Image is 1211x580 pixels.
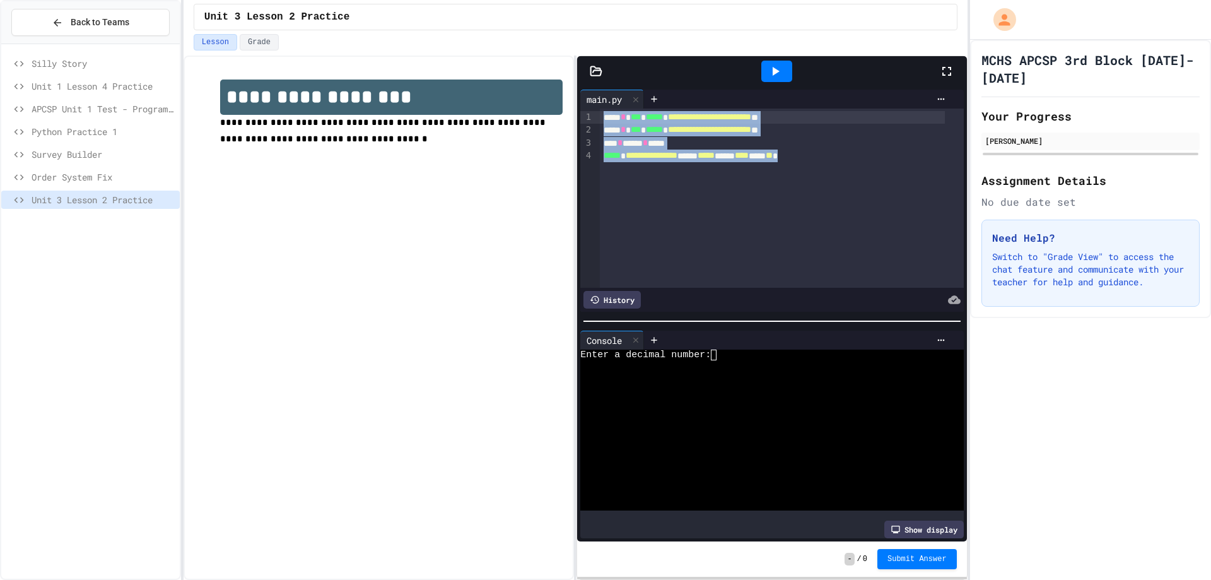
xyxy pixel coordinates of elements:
span: Order System Fix [32,170,175,184]
span: / [857,554,862,564]
button: Grade [240,34,279,50]
div: main.py [580,90,644,109]
div: No due date set [981,194,1200,210]
div: My Account [980,5,1019,34]
div: Console [580,334,628,347]
h2: Assignment Details [981,172,1200,189]
div: History [583,291,641,309]
h3: Need Help? [992,230,1189,246]
div: Console [580,331,644,350]
span: Survey Builder [32,148,175,161]
h1: MCHS APCSP 3rd Block [DATE]-[DATE] [981,51,1200,86]
span: Unit 1 Lesson 4 Practice [32,80,175,93]
span: Unit 3 Lesson 2 Practice [32,193,175,206]
button: Lesson [194,34,237,50]
button: Back to Teams [11,9,170,36]
div: main.py [580,93,628,106]
div: 2 [580,124,593,136]
span: Enter a decimal number: [580,350,711,360]
span: Silly Story [32,57,175,70]
div: 3 [580,137,593,150]
span: Unit 3 Lesson 2 Practice [204,9,349,25]
span: APCSP Unit 1 Test - Programming Question [32,102,175,115]
span: 0 [863,554,867,564]
div: Show display [884,521,964,538]
p: Switch to "Grade View" to access the chat feature and communicate with your teacher for help and ... [992,251,1189,288]
span: - [845,553,854,565]
div: 1 [580,111,593,124]
span: Submit Answer [887,554,947,564]
span: Back to Teams [71,16,129,29]
h2: Your Progress [981,107,1200,125]
span: Python Practice 1 [32,125,175,138]
div: 4 [580,150,593,162]
div: [PERSON_NAME] [985,135,1196,146]
button: Submit Answer [877,549,957,569]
